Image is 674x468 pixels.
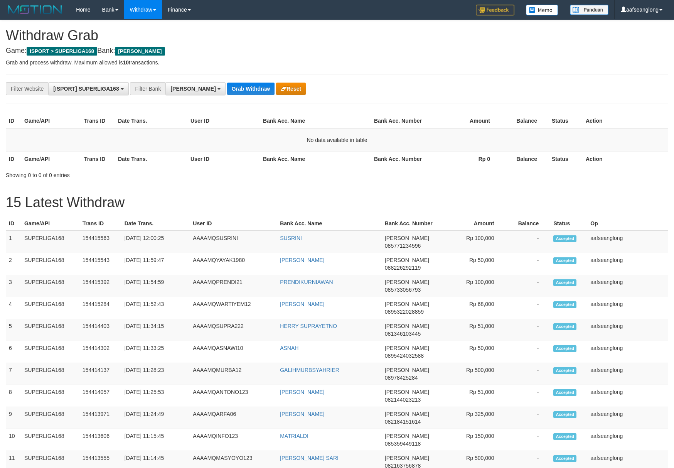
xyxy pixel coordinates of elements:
span: [PERSON_NAME] [385,433,429,439]
th: Bank Acc. Name [277,216,382,231]
span: [PERSON_NAME] [385,367,429,373]
td: aafseanglong [587,429,668,451]
h1: Withdraw Grab [6,28,668,43]
span: Accepted [553,345,576,352]
td: AAAAMQPRENDI21 [190,275,277,297]
span: Accepted [553,301,576,308]
td: 154415284 [79,297,121,319]
td: [DATE] 11:15:45 [121,429,190,451]
td: Rp 50,000 [439,341,506,363]
span: Copy 081346103445 to clipboard [385,331,421,337]
span: [PERSON_NAME] [385,345,429,351]
td: [DATE] 11:52:43 [121,297,190,319]
p: Grab and process withdraw. Maximum allowed is transactions. [6,59,668,66]
td: [DATE] 11:34:15 [121,319,190,341]
th: User ID [190,216,277,231]
td: Rp 100,000 [439,231,506,253]
td: - [506,297,551,319]
td: No data available in table [6,128,668,152]
td: - [506,385,551,407]
strong: 10 [123,59,129,66]
th: Rp 0 [431,152,502,166]
th: Op [587,216,668,231]
span: [PERSON_NAME] [385,411,429,417]
h1: 15 Latest Withdraw [6,195,668,210]
button: [PERSON_NAME] [165,82,225,95]
img: panduan.png [570,5,608,15]
td: 7 [6,363,21,385]
td: - [506,275,551,297]
th: Bank Acc. Number [382,216,439,231]
th: ID [6,216,21,231]
span: Copy 082144023213 to clipboard [385,397,421,403]
td: AAAAMQYAYAK1980 [190,253,277,275]
td: aafseanglong [587,275,668,297]
div: Showing 0 to 0 of 0 entries [6,168,275,179]
td: SUPERLIGA168 [21,385,79,407]
td: Rp 51,000 [439,385,506,407]
td: 154415543 [79,253,121,275]
td: aafseanglong [587,231,668,253]
th: ID [6,114,21,128]
th: Action [583,152,668,166]
td: SUPERLIGA168 [21,297,79,319]
a: ASNAH [280,345,298,351]
a: [PERSON_NAME] [280,301,324,307]
th: Action [583,114,668,128]
td: 154414137 [79,363,121,385]
td: 3 [6,275,21,297]
span: Copy 085771234596 to clipboard [385,243,421,249]
th: Trans ID [79,216,121,231]
th: Status [549,152,583,166]
th: Balance [502,152,549,166]
td: Rp 325,000 [439,407,506,429]
td: [DATE] 11:33:25 [121,341,190,363]
span: Accepted [553,411,576,418]
td: - [506,363,551,385]
span: Accepted [553,433,576,440]
span: Copy 082184151614 to clipboard [385,419,421,425]
td: SUPERLIGA168 [21,407,79,429]
img: MOTION_logo.png [6,4,64,15]
td: - [506,231,551,253]
th: Date Trans. [115,152,187,166]
td: Rp 50,000 [439,253,506,275]
td: aafseanglong [587,319,668,341]
td: aafseanglong [587,253,668,275]
td: AAAAMQMURBA12 [190,363,277,385]
td: 5 [6,319,21,341]
td: Rp 68,000 [439,297,506,319]
th: ID [6,152,21,166]
th: Amount [439,216,506,231]
button: Reset [276,83,306,95]
th: Date Trans. [115,114,187,128]
th: Bank Acc. Number [371,114,431,128]
th: Status [549,114,583,128]
button: Grab Withdraw [227,83,275,95]
td: AAAAMQARFA06 [190,407,277,429]
th: User ID [187,152,260,166]
th: Bank Acc. Name [260,152,371,166]
td: Rp 150,000 [439,429,506,451]
a: PRENDIKURNIAWAN [280,279,333,285]
td: aafseanglong [587,385,668,407]
td: SUPERLIGA168 [21,363,79,385]
span: [PERSON_NAME] [170,86,216,92]
td: Rp 100,000 [439,275,506,297]
th: Bank Acc. Number [371,152,431,166]
td: Rp 51,000 [439,319,506,341]
td: 154413606 [79,429,121,451]
a: [PERSON_NAME] [280,257,324,263]
span: [PERSON_NAME] [115,47,165,56]
div: Filter Bank [130,82,165,95]
h4: Game: Bank: [6,47,668,55]
th: User ID [187,114,260,128]
span: [PERSON_NAME] [385,323,429,329]
span: Copy 0895322028859 to clipboard [385,309,424,315]
td: SUPERLIGA168 [21,429,79,451]
span: Copy 085359449118 to clipboard [385,441,421,447]
td: AAAAMQSUSRINI [190,231,277,253]
td: 4 [6,297,21,319]
span: [PERSON_NAME] [385,389,429,395]
td: 2 [6,253,21,275]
